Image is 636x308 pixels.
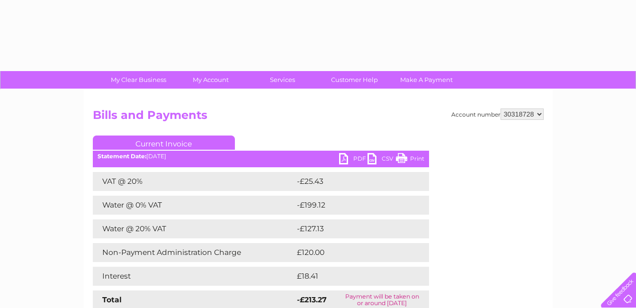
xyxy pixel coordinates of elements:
b: Statement Date: [98,153,146,160]
td: Water @ 20% VAT [93,219,295,238]
div: [DATE] [93,153,429,160]
strong: -£213.27 [297,295,327,304]
a: Print [396,153,424,167]
td: £18.41 [295,267,408,286]
td: -£199.12 [295,196,412,215]
td: -£127.13 [295,219,412,238]
a: PDF [339,153,367,167]
a: Customer Help [315,71,394,89]
a: My Account [171,71,250,89]
td: -£25.43 [295,172,412,191]
strong: Total [102,295,122,304]
div: Account number [451,109,544,120]
td: Water @ 0% VAT [93,196,295,215]
td: Interest [93,267,295,286]
td: VAT @ 20% [93,172,295,191]
a: CSV [367,153,396,167]
a: Current Invoice [93,136,235,150]
td: £120.00 [295,243,412,262]
a: Services [243,71,322,89]
h2: Bills and Payments [93,109,544,127]
a: Make A Payment [387,71,466,89]
a: My Clear Business [99,71,178,89]
td: Non-Payment Administration Charge [93,243,295,262]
